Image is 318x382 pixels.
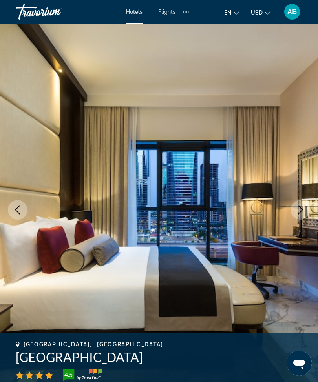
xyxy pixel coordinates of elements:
span: en [224,9,232,16]
a: Hotels [126,9,143,15]
button: Next image [291,200,310,220]
span: [GEOGRAPHIC_DATA], , [GEOGRAPHIC_DATA] [24,341,163,347]
button: Previous image [8,200,27,220]
h1: [GEOGRAPHIC_DATA] [16,349,302,365]
div: 4.5 [60,370,76,379]
button: Change language [224,7,239,18]
span: AB [287,8,297,16]
button: User Menu [282,4,302,20]
img: TrustYou guest rating badge [63,369,102,382]
button: Change currency [251,7,270,18]
a: Flights [158,9,175,15]
span: USD [251,9,263,16]
a: Travorium [16,2,94,22]
button: Extra navigation items [183,5,192,18]
iframe: Button to launch messaging window [287,351,312,376]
